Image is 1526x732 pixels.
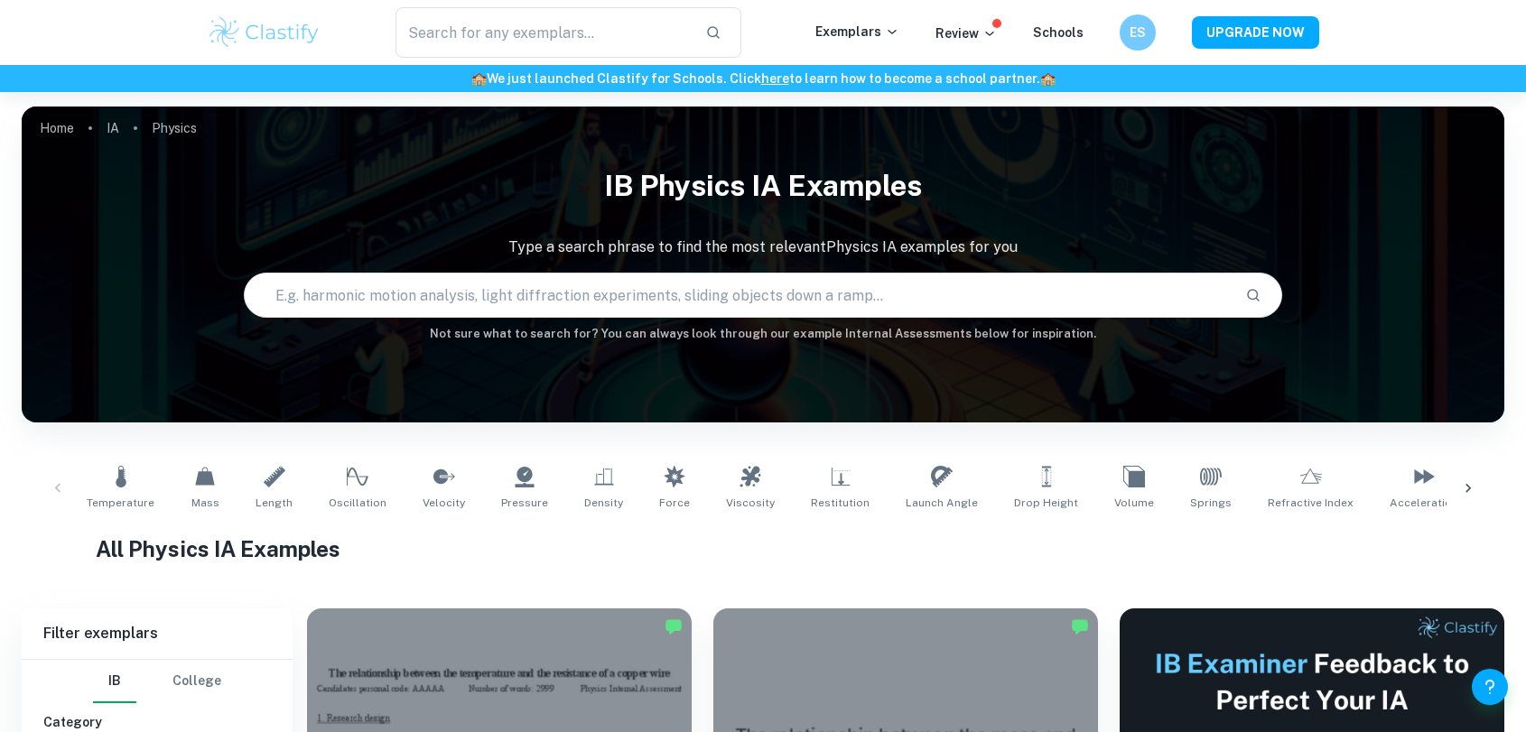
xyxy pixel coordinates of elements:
[1390,495,1458,511] span: Acceleration
[423,495,465,511] span: Velocity
[1472,669,1508,705] button: Help and Feedback
[4,69,1522,88] h6: We just launched Clastify for Schools. Click to learn how to become a school partner.
[22,325,1504,343] h6: Not sure what to search for? You can always look through our example Internal Assessments below f...
[329,495,386,511] span: Oscillation
[93,660,136,703] button: IB
[1114,495,1154,511] span: Volume
[107,116,119,141] a: IA
[815,22,899,42] p: Exemplars
[761,71,789,86] a: here
[43,712,271,732] h6: Category
[22,236,1504,258] p: Type a search phrase to find the most relevant Physics IA examples for you
[1268,495,1354,511] span: Refractive Index
[1238,280,1269,310] button: Search
[726,495,775,511] span: Viscosity
[935,23,997,43] p: Review
[665,617,683,635] img: Marked
[395,7,691,58] input: Search for any exemplars...
[811,495,870,511] span: Restitution
[40,116,74,141] a: Home
[256,495,293,511] span: Length
[87,495,154,511] span: Temperature
[906,495,978,511] span: Launch Angle
[501,495,548,511] span: Pressure
[1192,16,1319,49] button: UPGRADE NOW
[172,660,221,703] button: College
[659,495,690,511] span: Force
[191,495,219,511] span: Mass
[1128,23,1149,42] h6: ES
[1190,495,1232,511] span: Springs
[1120,14,1156,51] button: ES
[1040,71,1056,86] span: 🏫
[96,533,1430,565] h1: All Physics IA Examples
[1071,617,1089,635] img: Marked
[22,157,1504,215] h1: IB Physics IA examples
[471,71,487,86] span: 🏫
[22,608,293,659] h6: Filter exemplars
[245,270,1230,320] input: E.g. harmonic motion analysis, light diffraction experiments, sliding objects down a ramp...
[152,118,197,138] p: Physics
[584,495,623,511] span: Density
[207,14,321,51] img: Clastify logo
[93,660,221,703] div: Filter type choice
[1033,25,1084,40] a: Schools
[1014,495,1078,511] span: Drop Height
